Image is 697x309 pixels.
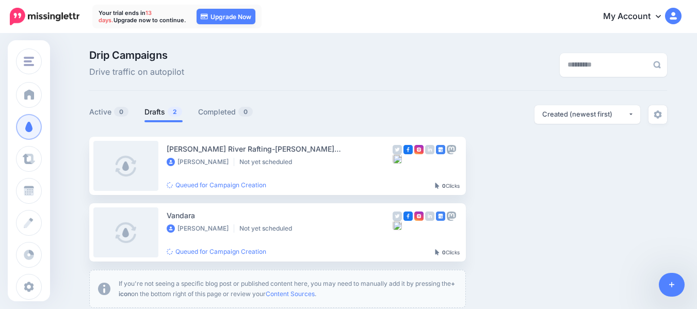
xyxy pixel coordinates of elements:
[435,250,460,256] div: Clicks
[10,8,79,25] img: Missinglettr
[435,249,440,255] img: pointer-grey-darker.png
[542,109,628,119] div: Created (newest first)
[239,158,297,166] li: Not yet scheduled
[144,106,183,118] a: Drafts2
[436,212,445,221] img: google_business-square.png
[393,154,402,164] img: bluesky-grey-square.png
[167,158,234,166] li: [PERSON_NAME]
[99,9,152,24] span: 13 days.
[442,249,446,255] b: 0
[168,107,182,117] span: 2
[425,145,434,154] img: linkedin-grey-square.png
[621,274,645,299] iframe: Intercom live chat
[98,283,110,295] img: info-circle-grey.png
[198,106,253,118] a: Completed0
[89,50,184,60] span: Drip Campaigns
[414,145,424,154] img: instagram-square.png
[167,181,266,189] a: Queued for Campaign Creation
[114,107,128,117] span: 0
[403,145,413,154] img: facebook-square.png
[167,209,393,221] div: Vandara
[654,110,662,119] img: settings-grey.png
[436,145,445,154] img: google_business-square.png
[99,9,186,24] p: Your trial ends in Upgrade now to continue.
[197,9,255,24] a: Upgrade Now
[167,224,234,233] li: [PERSON_NAME]
[435,183,440,189] img: pointer-grey-darker.png
[24,57,34,66] img: menu.png
[435,183,460,189] div: Clicks
[593,4,682,29] a: My Account
[89,106,129,118] a: Active0
[239,224,297,233] li: Not yet scheduled
[393,221,402,230] img: bluesky-grey-square.png
[653,61,661,69] img: search-grey-6.png
[414,212,424,221] img: instagram-square.png
[447,212,456,221] img: mastodon-grey-square.png
[447,145,456,154] img: mastodon-grey-square.png
[238,107,253,117] span: 0
[119,280,455,298] b: + icon
[167,143,393,155] div: [PERSON_NAME] River Rafting-[PERSON_NAME][GEOGRAPHIC_DATA][PERSON_NAME]
[119,279,457,299] p: If you're not seeing a specific blog post or published content here, you may need to manually add...
[442,183,446,189] b: 0
[534,105,640,124] button: Created (newest first)
[393,212,402,221] img: twitter-grey-square.png
[403,212,413,221] img: facebook-square.png
[167,248,266,255] a: Queued for Campaign Creation
[425,212,434,221] img: linkedin-grey-square.png
[266,290,315,298] a: Content Sources
[393,145,402,154] img: twitter-grey-square.png
[89,66,184,79] span: Drive traffic on autopilot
